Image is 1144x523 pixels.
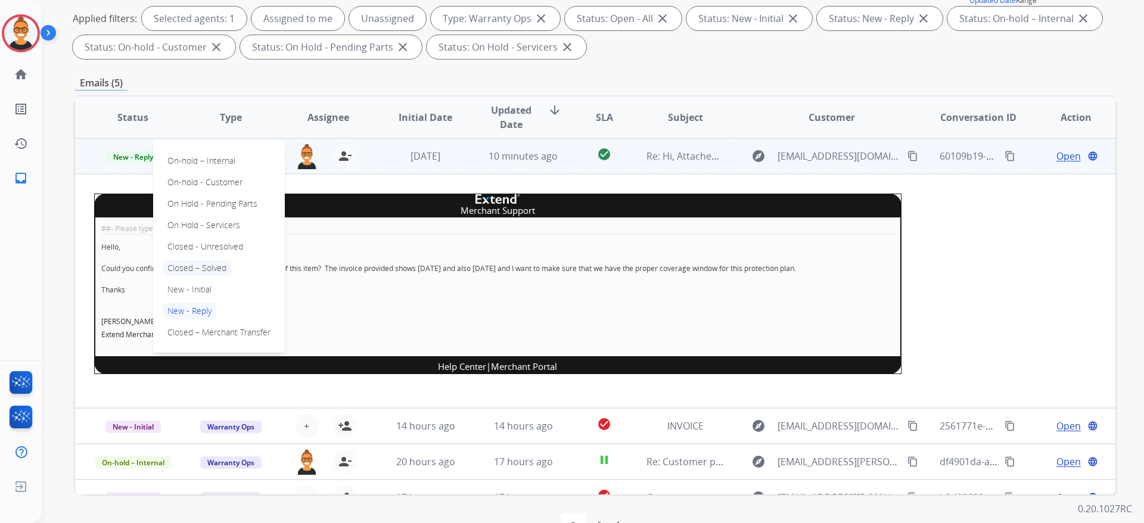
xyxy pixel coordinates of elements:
[295,414,319,438] button: +
[338,454,352,469] mat-icon: person_remove
[105,492,161,505] span: New - Initial
[751,419,766,433] mat-icon: explore
[668,110,703,124] span: Subject
[163,217,245,234] p: On Hold - Servicers
[940,150,1122,163] span: 60109b19-94e2-46ee-9913-f325a757b735
[1087,456,1098,467] mat-icon: language
[484,103,539,132] span: Updated Date
[349,7,426,30] div: Unassigned
[1005,492,1015,503] mat-icon: content_copy
[220,110,242,124] span: Type
[597,453,611,467] mat-icon: pause
[686,7,812,30] div: Status: New - Initial
[14,67,28,82] mat-icon: home
[200,421,262,433] span: Warranty Ops
[438,360,486,372] a: Help Center
[94,375,160,388] span: [Z03Z6Z-JEV2K]
[295,450,319,475] img: agent-avatar
[916,11,931,26] mat-icon: close
[117,110,148,124] span: Status
[1056,490,1081,505] span: Open
[338,490,352,505] mat-icon: person_add
[597,147,611,161] mat-icon: check_circle
[1005,421,1015,431] mat-icon: content_copy
[163,324,275,341] p: Closed – Merchant Transfer
[163,174,247,191] p: On-hold - Customer
[494,491,553,504] span: 17 hours ago
[1087,421,1098,431] mat-icon: language
[907,492,918,503] mat-icon: content_copy
[778,419,900,433] span: [EMAIL_ADDRESS][DOMAIN_NAME]
[1005,151,1015,161] mat-icon: content_copy
[396,491,455,504] span: 17 hours ago
[597,488,611,503] mat-icon: check_circle
[427,35,586,59] div: Status: On Hold - Servicers
[751,149,766,163] mat-icon: explore
[596,110,613,124] span: SLA
[209,40,223,54] mat-icon: close
[560,40,574,54] mat-icon: close
[778,149,900,163] span: [EMAIL_ADDRESS][DOMAIN_NAME]
[817,7,943,30] div: Status: New - Reply
[304,490,309,505] span: +
[475,194,520,204] img: company logo
[396,455,455,468] span: 20 hours ago
[597,417,611,431] mat-icon: check_circle
[1056,419,1081,433] span: Open
[751,490,766,505] mat-icon: explore
[565,7,682,30] div: Status: Open - All
[75,76,128,91] p: Emails (5)
[399,110,452,124] span: Initial Date
[489,150,558,163] span: 10 minutes ago
[667,419,704,432] span: INVOICE
[163,281,216,298] p: New - Initial
[431,7,560,30] div: Type: Warranty Ops
[396,40,410,54] mat-icon: close
[14,171,28,185] mat-icon: inbox
[940,491,1117,504] span: b9d02699-0f44-42c2-842f-c4568f50bde8
[73,11,137,26] p: Applied filters:
[778,490,900,505] span: [EMAIL_ADDRESS][DOMAIN_NAME]
[1056,454,1081,469] span: Open
[95,456,172,469] span: On-hold – Internal
[163,260,231,276] p: Closed – Solved
[200,456,262,469] span: Warranty Ops
[4,17,38,50] img: avatar
[907,151,918,161] mat-icon: content_copy
[14,102,28,116] mat-icon: list_alt
[494,419,553,432] span: 14 hours ago
[1078,502,1132,516] p: 0.20.1027RC
[1087,492,1098,503] mat-icon: language
[200,492,262,505] span: Warranty Ops
[307,110,349,124] span: Assignee
[494,455,553,468] span: 17 hours ago
[491,360,557,372] a: Merchant Portal
[338,419,352,433] mat-icon: person_add
[751,454,766,469] mat-icon: explore
[786,11,800,26] mat-icon: close
[940,419,1122,432] span: 2561771e-b239-4474-91db-e122384face0
[1018,96,1115,138] th: Action
[101,223,894,234] div: ##- Please type your reply above this line -##
[95,204,901,217] td: Merchant Support
[142,7,247,30] div: Selected agents: 1
[655,11,670,26] mat-icon: close
[1076,11,1090,26] mat-icon: close
[163,303,216,319] p: New - Reply
[907,421,918,431] mat-icon: content_copy
[947,7,1102,30] div: Status: On-hold – Internal
[1056,149,1081,163] span: Open
[105,421,161,433] span: New - Initial
[907,456,918,467] mat-icon: content_copy
[163,195,262,212] p: On Hold - Pending Parts
[295,144,319,169] img: agent-avatar
[163,238,248,255] p: Closed - Unresolved
[101,242,894,341] div: Hello, Could you confirm the transaction and fulfillment date of this item? The invoice provided ...
[1087,151,1098,161] mat-icon: language
[251,7,344,30] div: Assigned to me
[778,454,900,469] span: [EMAIL_ADDRESS][PERSON_NAME][DOMAIN_NAME]
[295,485,319,509] button: +
[163,152,240,169] p: On-hold – Internal
[1005,456,1015,467] mat-icon: content_copy
[534,11,548,26] mat-icon: close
